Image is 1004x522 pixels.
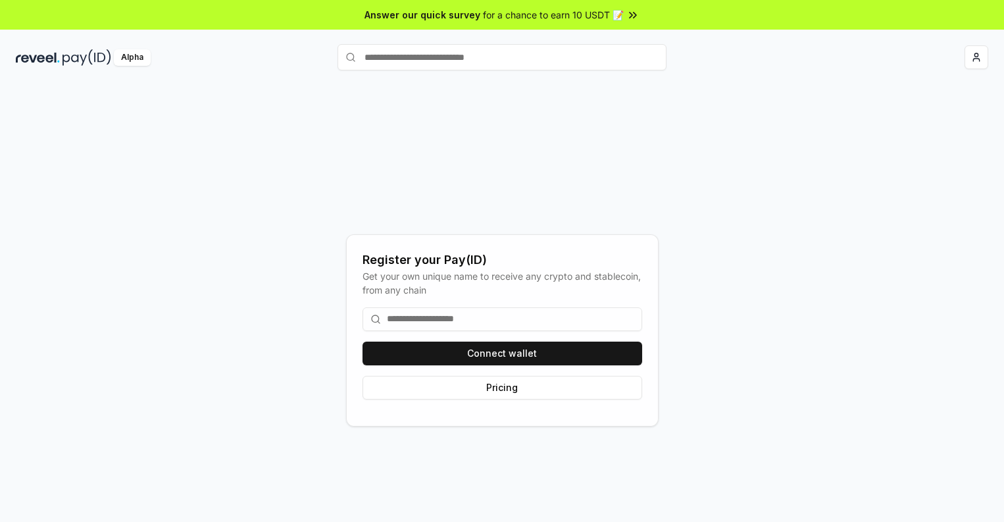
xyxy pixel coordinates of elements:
button: Pricing [363,376,642,400]
span: for a chance to earn 10 USDT 📝 [483,8,624,22]
button: Connect wallet [363,342,642,365]
div: Get your own unique name to receive any crypto and stablecoin, from any chain [363,269,642,297]
img: pay_id [63,49,111,66]
div: Register your Pay(ID) [363,251,642,269]
img: reveel_dark [16,49,60,66]
span: Answer our quick survey [364,8,480,22]
div: Alpha [114,49,151,66]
